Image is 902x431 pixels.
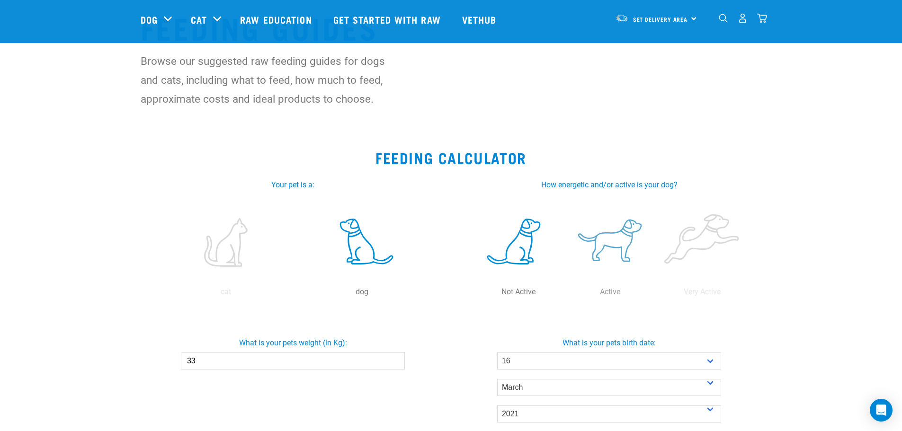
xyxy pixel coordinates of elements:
[141,12,158,26] a: Dog
[453,0,509,38] a: Vethub
[474,286,563,298] p: Not Active
[133,337,453,349] label: What is your pets weight (in Kg):
[719,14,728,23] img: home-icon-1@2x.png
[11,149,891,166] h2: Feeding Calculator
[231,0,323,38] a: Raw Education
[160,286,292,298] p: cat
[566,286,654,298] p: Active
[633,18,688,21] span: Set Delivery Area
[757,13,767,23] img: home-icon@2x.png
[296,286,428,298] p: dog
[146,179,440,191] label: Your pet is a:
[658,286,746,298] p: Very Active
[324,0,453,38] a: Get started with Raw
[191,12,207,26] a: Cat
[449,337,769,349] label: What is your pets birth date:
[141,52,389,108] p: Browse our suggested raw feeding guides for dogs and cats, including what to feed, how much to fe...
[616,14,628,22] img: van-moving.png
[738,13,748,23] img: user.png
[870,399,893,422] div: Open Intercom Messenger
[463,179,756,191] label: How energetic and/or active is your dog?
